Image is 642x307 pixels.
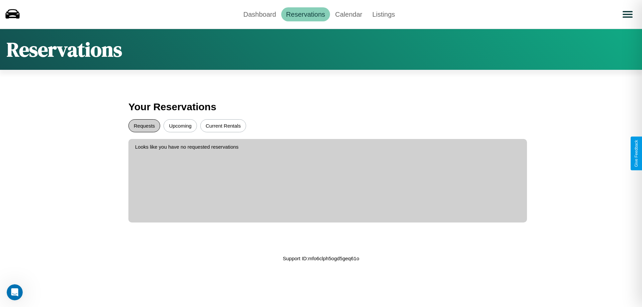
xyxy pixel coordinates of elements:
[367,7,400,21] a: Listings
[7,36,122,63] h1: Reservations
[7,284,23,300] iframe: Intercom live chat
[283,254,359,263] p: Support ID: mfo6clph5ogd5geq61o
[238,7,281,21] a: Dashboard
[164,119,197,132] button: Upcoming
[128,98,514,116] h3: Your Reservations
[634,140,639,167] div: Give Feedback
[618,5,637,24] button: Open menu
[128,119,160,132] button: Requests
[200,119,246,132] button: Current Rentals
[330,7,367,21] a: Calendar
[135,142,520,151] p: Looks like you have no requested reservations
[281,7,330,21] a: Reservations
